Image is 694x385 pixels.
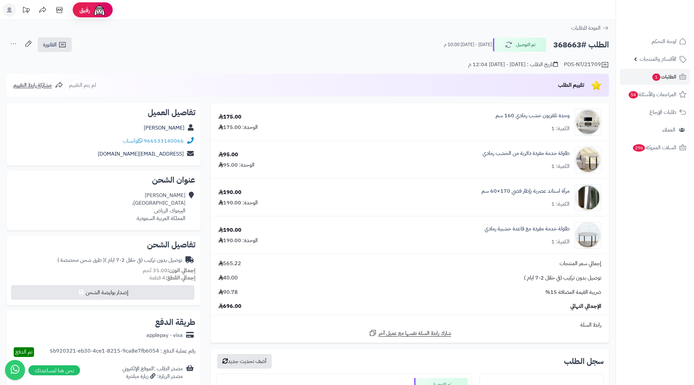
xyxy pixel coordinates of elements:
[652,73,661,81] span: 1
[146,332,183,339] div: applepay - visa
[218,237,258,244] div: الوحدة: 190.00
[12,176,195,184] h2: عنوان الشحن
[155,318,195,326] h2: طريقة الدفع
[218,161,254,169] div: الوحدة: 95.00
[218,303,241,310] span: 696.00
[564,61,609,69] div: POS-NT/21709
[11,285,194,300] button: إصدار بوليصة الشحن
[149,274,195,282] small: 4 قطعة
[218,113,241,121] div: 175.00
[98,150,184,158] a: [EMAIL_ADDRESS][DOMAIN_NAME]
[217,354,272,369] button: أضف تحديث جديد
[144,124,184,132] a: [PERSON_NAME]
[571,24,609,32] a: العودة للطلبات
[369,329,451,337] a: شارك رابط السلة نفسها مع عميل آخر
[662,125,675,135] span: العملاء
[575,222,601,249] img: 1753700754-1-90x90.jpg
[218,189,241,196] div: 190.00
[13,81,63,89] a: مشاركة رابط التقييم
[564,357,604,365] h3: سجل الطلب
[640,54,676,64] span: الأقسام والمنتجات
[551,200,570,208] div: الكمية: 1
[123,137,142,145] a: واتساب
[652,72,676,81] span: الطلبات
[468,61,558,68] div: تاريخ الطلب : [DATE] - [DATE] 12:04 م
[218,288,238,296] span: 90.78
[213,321,606,329] div: رابط السلة
[167,266,195,274] strong: إجمالي الوزن:
[12,241,195,249] h2: تفاصيل الشحن
[560,260,601,267] span: إجمالي سعر المنتجات
[575,184,601,211] img: 1753173086-1-90x90.jpg
[620,86,690,103] a: المراجعات والأسئلة54
[122,365,183,380] div: مصدر الطلب :الموقع الإلكتروني
[218,199,258,207] div: الوحدة: 190.00
[38,37,72,52] a: الفاتورة
[482,187,570,195] a: مرآة استاند عصرية بإطار فضي 170×60 سم
[57,256,182,264] div: توصيل بدون تركيب (في خلال 2-7 ايام )
[620,104,690,120] a: طلبات الإرجاع
[144,137,184,145] a: 966533140066
[620,140,690,156] a: السلات المتروكة296
[12,109,195,117] h2: تفاصيل العميل
[571,24,601,32] span: العودة للطلبات
[652,37,676,46] span: لوحة التحكم
[444,41,492,48] small: [DATE] - [DATE] 10:00 م
[218,260,241,267] span: 565.22
[79,6,90,14] span: رفيق
[575,109,601,136] img: 1750491079-220601011444-90x90.jpg
[628,90,676,99] span: المراجعات والأسئلة
[496,112,570,120] a: وحدة تلفزيون خشب رمادي 160 سم
[632,143,676,152] span: السلات المتروكة
[165,274,195,282] strong: إجمالي القطع:
[122,373,183,380] div: مصدر الزيارة: زيارة مباشرة
[143,266,195,274] small: 35.00 كجم
[551,125,570,133] div: الكمية: 1
[218,124,258,131] div: الوحدة: 175.00
[570,303,601,310] span: الإجمالي النهائي
[524,274,601,282] span: توصيل بدون تركيب (في خلال 2-7 ايام )
[132,192,185,222] div: [PERSON_NAME] [GEOGRAPHIC_DATA]، اليرموك، الرياض المملكة العربية السعودية
[620,69,690,85] a: الطلبات1
[50,347,195,357] div: رقم عملية الدفع : 5b920321-eb30-4ce1-8215-9ca8e7fb6054
[620,122,690,138] a: العملاء
[551,163,570,170] div: الكمية: 1
[553,38,609,52] h2: الطلب #368663
[218,151,238,159] div: 95.00
[628,91,638,99] span: 54
[620,33,690,49] a: لوحة التحكم
[551,238,570,246] div: الكمية: 1
[558,81,584,89] span: تقييم الطلب
[69,81,96,89] span: لم يتم التقييم
[13,81,52,89] span: مشاركة رابط التقييم
[218,226,241,234] div: 190.00
[218,274,238,282] span: 40.00
[575,147,601,173] img: 1752990446-1-90x90.jpg
[545,288,601,296] span: ضريبة القيمة المضافة 15%
[379,330,451,337] span: شارك رابط السلة نفسها مع عميل آخر
[493,38,546,52] button: تم التوصيل
[43,41,57,49] span: الفاتورة
[649,108,676,117] span: طلبات الإرجاع
[18,3,34,18] a: تحديثات المنصة
[57,256,105,264] span: ( طرق شحن مخصصة )
[485,225,570,233] a: طاولة خدمة مفردة مع قاعدة خشبية رمادي
[15,348,32,356] span: تم الدفع
[649,5,688,19] img: logo-2.png
[632,144,645,152] span: 296
[93,3,106,17] img: ai-face.png
[483,150,570,157] a: طاولة خدمة مفردة دائرية من الخشب رمادي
